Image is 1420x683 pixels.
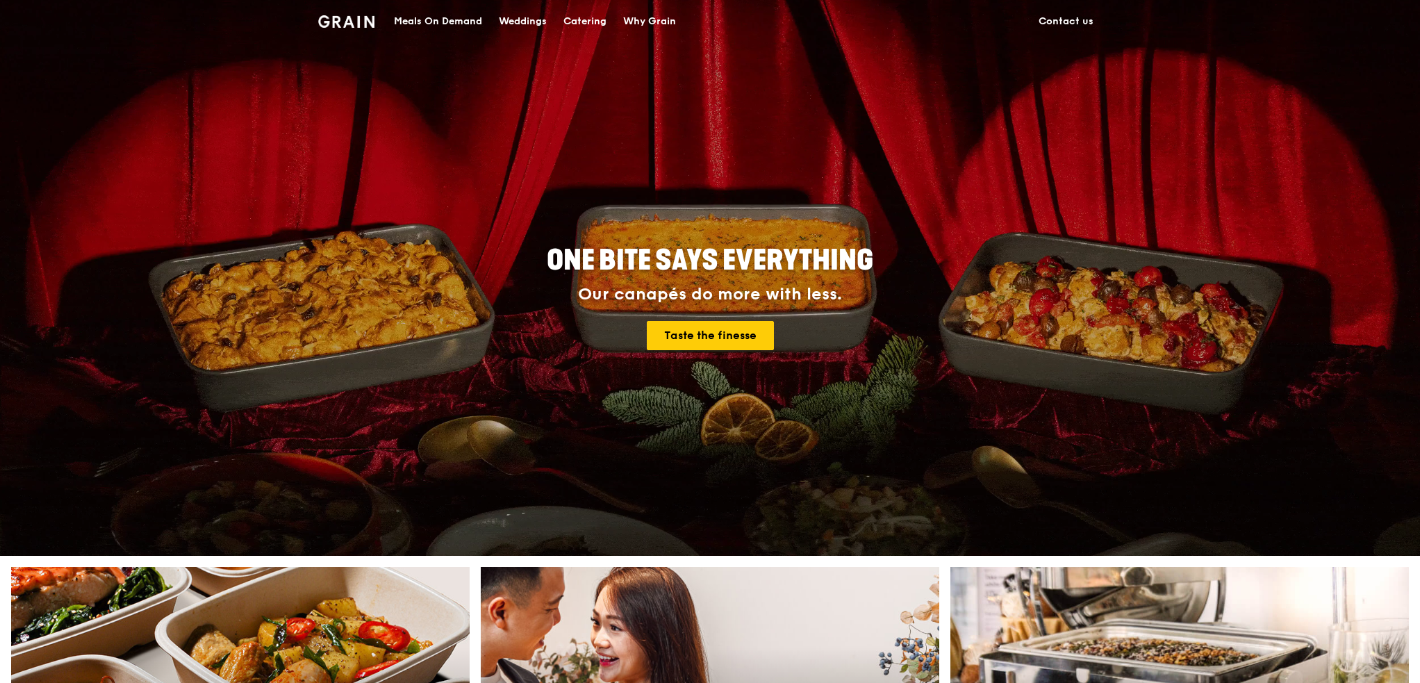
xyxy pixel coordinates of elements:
[1030,1,1102,42] a: Contact us
[490,1,555,42] a: Weddings
[394,1,482,42] div: Meals On Demand
[615,1,684,42] a: Why Grain
[318,15,374,28] img: Grain
[460,285,960,304] div: Our canapés do more with less.
[547,244,873,277] span: ONE BITE SAYS EVERYTHING
[623,1,676,42] div: Why Grain
[499,1,547,42] div: Weddings
[555,1,615,42] a: Catering
[563,1,606,42] div: Catering
[647,321,774,350] a: Taste the finesse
